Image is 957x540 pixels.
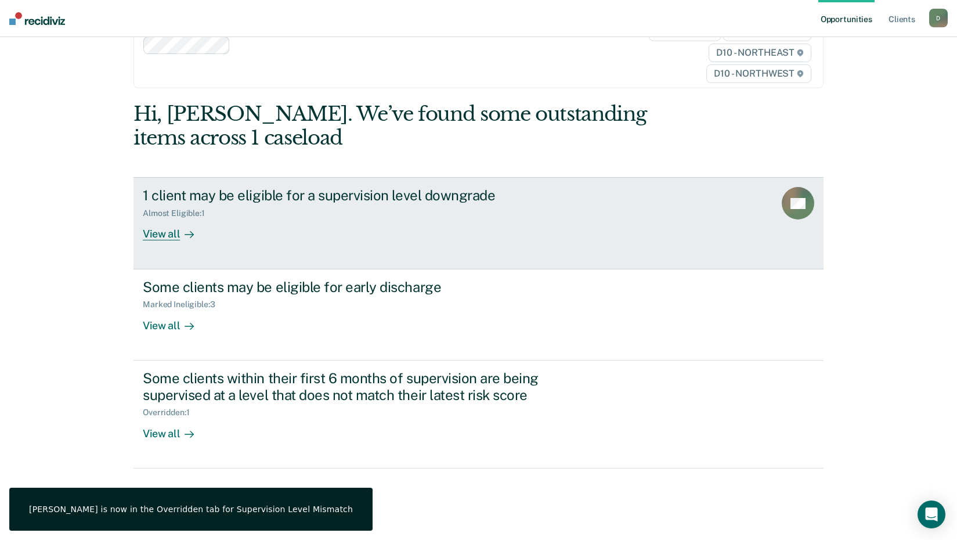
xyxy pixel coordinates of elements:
[143,187,550,204] div: 1 client may be eligible for a supervision level downgrade
[133,361,824,469] a: Some clients within their first 6 months of supervision are being supervised at a level that does...
[143,417,208,440] div: View all
[9,12,65,25] img: Recidiviz
[143,370,550,404] div: Some clients within their first 6 months of supervision are being supervised at a level that does...
[918,501,945,528] div: Open Intercom Messenger
[143,408,198,417] div: Overridden : 1
[133,269,824,361] a: Some clients may be eligible for early dischargeMarked Ineligible:3View all
[929,9,948,27] button: D
[709,44,811,62] span: D10 - NORTHEAST
[143,218,208,241] div: View all
[706,64,811,83] span: D10 - NORTHWEST
[143,309,208,332] div: View all
[29,504,353,514] div: [PERSON_NAME] is now in the Overridden tab for Supervision Level Mismatch
[133,102,685,150] div: Hi, [PERSON_NAME]. We’ve found some outstanding items across 1 caseload
[133,177,824,269] a: 1 client may be eligible for a supervision level downgradeAlmost Eligible:1View all
[143,279,550,296] div: Some clients may be eligible for early discharge
[143,208,214,218] div: Almost Eligible : 1
[143,300,224,309] div: Marked Ineligible : 3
